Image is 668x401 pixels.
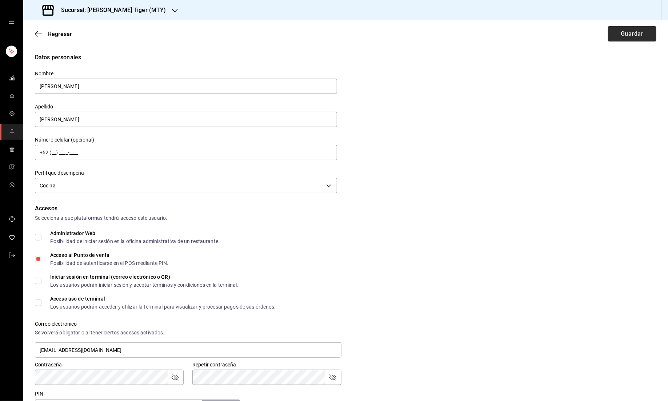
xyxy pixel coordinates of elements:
[50,231,220,236] div: Administrador Web
[35,329,341,337] div: Se volverá obligatorio al tener ciertos accesos activados.
[35,322,341,327] label: Correo electrónico
[50,296,276,301] div: Acceso uso de terminal
[192,362,341,368] label: Repetir contraseña
[35,178,337,193] div: Cocina
[35,392,43,397] label: PIN
[50,282,239,287] div: Los usuarios podrán iniciar sesión y aceptar términos y condiciones en la terminal.
[50,274,239,279] div: Iniciar sesión en terminal (correo electrónico o QR)
[55,6,166,15] h3: Sucursal: [PERSON_NAME] Tiger (MTY)
[35,31,72,37] button: Regresar
[35,204,656,213] div: Accesos
[35,171,337,176] label: Perfil que desempeña
[608,26,656,41] button: Guardar
[35,71,337,76] label: Nombre
[171,373,179,382] button: passwordField
[9,19,15,25] button: open drawer
[35,53,656,62] div: Datos personales
[35,104,337,110] label: Apellido
[35,362,184,368] label: Contraseña
[35,214,656,222] div: Selecciona a que plataformas tendrá acceso este usuario.
[48,31,72,37] span: Regresar
[328,373,337,382] button: passwordField
[50,304,276,309] div: Los usuarios podrán acceder y utilizar la terminal para visualizar y procesar pagos de sus órdenes.
[50,261,169,266] div: Posibilidad de autenticarse en el POS mediante PIN.
[50,239,220,244] div: Posibilidad de iniciar sesión en la oficina administrativa de un restaurante.
[50,253,169,258] div: Acceso al Punto de venta
[35,138,337,143] label: Número celular (opcional)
